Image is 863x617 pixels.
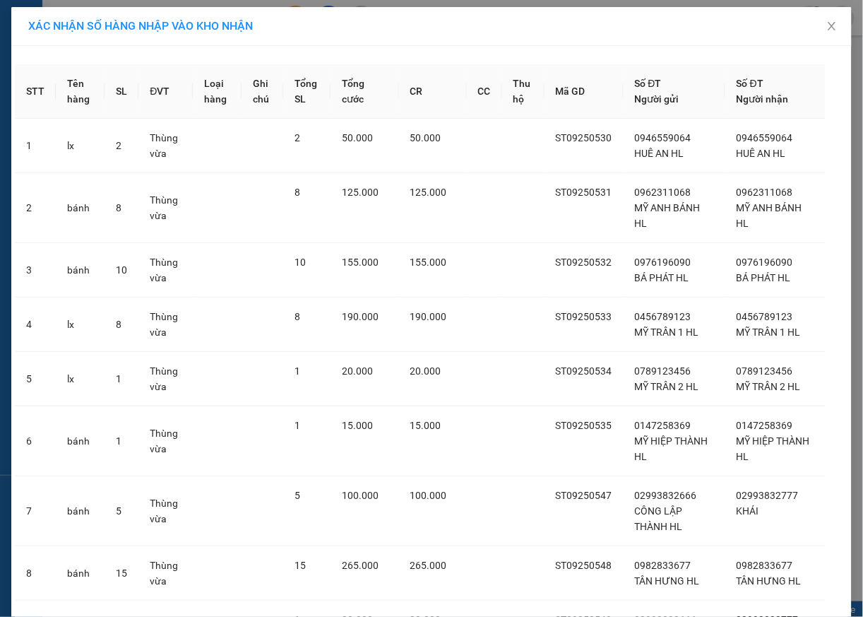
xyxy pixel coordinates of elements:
td: bánh [56,476,105,546]
span: 5 [294,490,300,501]
td: Thùng vừa [138,476,192,546]
span: 0147258369 [635,420,691,431]
span: 0982833677 [635,560,691,571]
th: Thu hộ [502,64,544,119]
span: MỸ HIỆP THÀNH HL [635,435,708,462]
th: CC [467,64,502,119]
td: Thùng vừa [138,173,192,243]
span: ST09250547 [556,490,612,501]
span: 190.000 [410,311,447,322]
span: ST09250535 [556,420,612,431]
td: 7 [15,476,56,546]
td: bánh [56,243,105,298]
span: 8 [116,319,121,330]
span: 1 [294,420,300,431]
span: 2 [294,132,300,143]
th: Tổng SL [283,64,331,119]
span: KHÁI [737,505,759,517]
span: 0962311068 [737,187,793,198]
span: ST09250534 [556,365,612,377]
span: 1 [116,373,121,384]
td: 5 [15,352,56,406]
td: Thùng vừa [138,352,192,406]
td: 8 [15,546,56,601]
th: Loại hàng [193,64,242,119]
span: 5 [116,505,121,517]
span: 1 [116,435,121,447]
span: 0789123456 [737,365,793,377]
span: 20.000 [342,365,373,377]
td: Thùng vừa [138,243,192,298]
th: Tên hàng [56,64,105,119]
span: Số ĐT [737,78,763,89]
span: ST09250530 [556,132,612,143]
span: 20.000 [410,365,441,377]
th: STT [15,64,56,119]
span: close [826,20,838,32]
span: 155.000 [410,257,447,268]
th: ĐVT [138,64,192,119]
button: Close [812,7,852,47]
span: 1 [294,365,300,377]
span: 0789123456 [635,365,691,377]
span: 0456789123 [737,311,793,322]
span: 15 [116,568,127,579]
span: 0456789123 [635,311,691,322]
td: Thùng vừa [138,298,192,352]
span: 0982833677 [737,560,793,571]
span: MỸ TRÂN 1 HL [737,327,801,338]
span: 2 [116,140,121,151]
span: 02993832777 [737,490,799,501]
td: Thùng vừa [138,546,192,601]
span: 125.000 [410,187,447,198]
span: TÂN HƯNG HL [737,575,802,587]
span: 0976196090 [635,257,691,268]
span: ST09250548 [556,560,612,571]
span: 10 [116,264,127,276]
td: bánh [56,546,105,601]
td: 3 [15,243,56,298]
span: 0946559064 [737,132,793,143]
span: BÁ PHÁT HL [737,272,791,283]
span: ST09250532 [556,257,612,268]
th: Ghi chú [242,64,283,119]
span: TÂN HƯNG HL [635,575,700,587]
span: ST09250533 [556,311,612,322]
span: 125.000 [342,187,379,198]
span: MỸ ANH BÁNH HL [737,202,802,229]
span: XÁC NHẬN SỐ HÀNG NHẬP VÀO KHO NHẬN [28,19,253,33]
td: 1 [15,119,56,173]
span: HUÊ AN HL [737,148,786,159]
span: HUÊ AN HL [635,148,684,159]
td: lx [56,352,105,406]
span: 8 [294,187,300,198]
td: 2 [15,173,56,243]
span: 8 [294,311,300,322]
span: 265.000 [342,560,379,571]
th: SL [105,64,138,119]
span: BÁ PHÁT HL [635,272,689,283]
span: MỸ TRÂN 1 HL [635,327,699,338]
td: lx [56,298,105,352]
span: 02993832666 [635,490,697,501]
span: 0147258369 [737,420,793,431]
td: bánh [56,173,105,243]
span: ST09250531 [556,187,612,198]
span: 155.000 [342,257,379,268]
span: 15 [294,560,306,571]
span: 15.000 [342,420,373,431]
span: 50.000 [410,132,441,143]
span: 8 [116,202,121,213]
td: lx [56,119,105,173]
span: MỸ ANH BÁNH HL [635,202,701,229]
span: Người gửi [635,93,679,105]
td: Thùng vừa [138,406,192,476]
span: 0946559064 [635,132,691,143]
span: CÔNG LẬP THÀNH HL [635,505,683,532]
td: bánh [56,406,105,476]
span: 190.000 [342,311,379,322]
span: 15.000 [410,420,441,431]
th: CR [399,64,467,119]
span: MỸ HIỆP THÀNH HL [737,435,810,462]
td: 4 [15,298,56,352]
